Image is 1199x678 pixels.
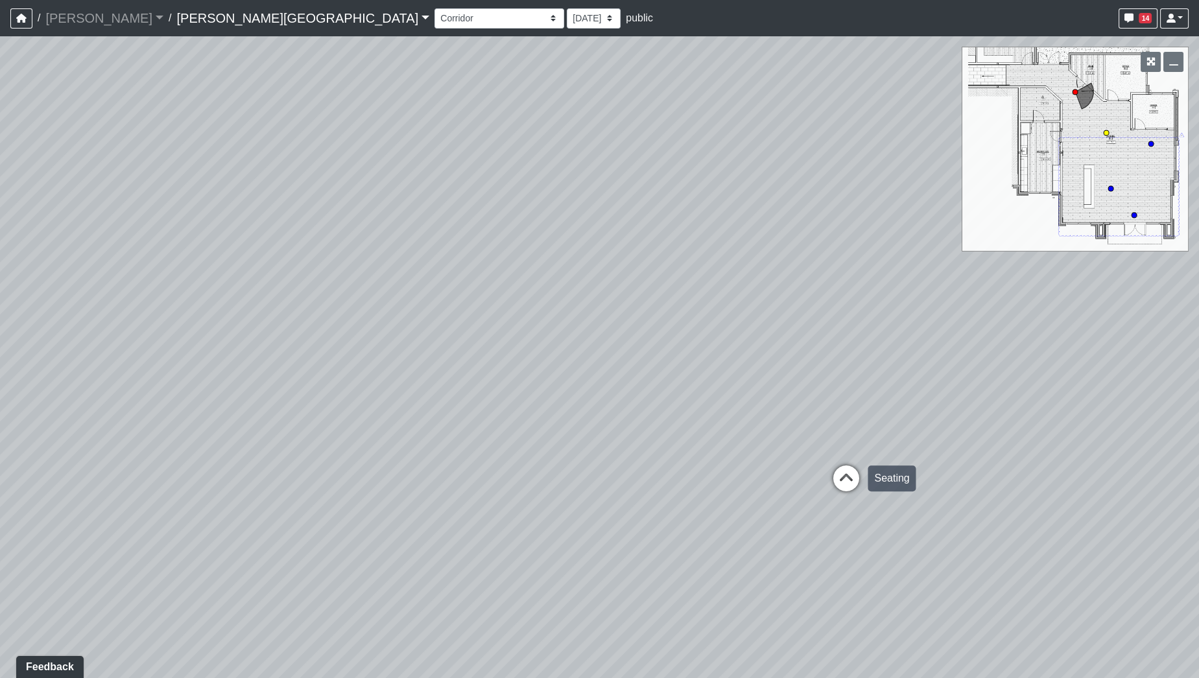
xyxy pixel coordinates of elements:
span: public [626,12,653,23]
span: / [163,5,176,31]
div: Seating [868,465,916,491]
span: 14 [1139,13,1152,23]
a: [PERSON_NAME][GEOGRAPHIC_DATA] [176,5,429,31]
span: / [32,5,45,31]
a: [PERSON_NAME] [45,5,163,31]
button: 14 [1119,8,1157,29]
iframe: Ybug feedback widget [10,652,86,678]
